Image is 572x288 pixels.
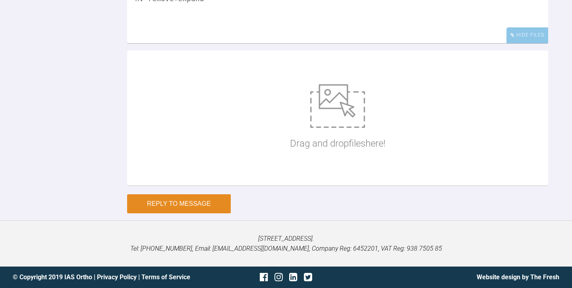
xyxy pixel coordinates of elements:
div: Hide Files [506,27,548,43]
a: Website design by The Fresh [477,273,559,281]
a: Privacy Policy [97,273,137,281]
a: Terms of Service [141,273,190,281]
button: Reply to Message [127,194,231,213]
p: Drag and drop files here! [290,136,385,151]
div: © Copyright 2019 IAS Ortho | | [13,272,195,282]
p: [STREET_ADDRESS]. Tel: [PHONE_NUMBER], Email: [EMAIL_ADDRESS][DOMAIN_NAME], Company Reg: 6452201,... [13,234,559,254]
